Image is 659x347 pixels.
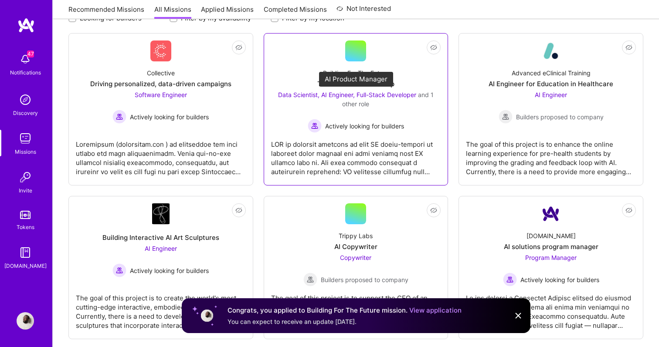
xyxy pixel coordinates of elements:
img: Company Logo [150,40,171,61]
span: Actively looking for builders [130,266,209,275]
span: Software Engineer [135,91,187,98]
span: AI Engineer [145,245,177,252]
span: Copywriter [340,254,371,261]
span: Actively looking for builders [130,112,209,121]
div: The goal of this project is to create the world's most cutting-edge interactive, embodied AI art ... [76,286,246,330]
img: Actively looking for builders [112,263,126,277]
i: icon EyeClosed [430,207,437,214]
i: icon EyeClosed [430,44,437,51]
span: Builders proposed to company [321,275,408,284]
div: [DOMAIN_NAME] [527,231,576,240]
span: AI Engineer [535,91,567,98]
div: Notifications [10,68,41,77]
div: Invite [19,186,32,195]
a: Company LogoAdvanced eClinical TrainingAI Engineer for Education in HealthcareAI Engineer Builder... [466,40,636,178]
div: Loremipsum (dolorsitam.con ) ad elitseddoe tem inci utlabo etd magn aliquaenimadm. Venia qui-no-e... [76,133,246,176]
div: Trippy Labs [339,231,373,240]
div: Tokens [17,222,34,232]
img: website_grey.svg [14,23,21,30]
img: tab_domain_overview_orange.svg [35,51,42,57]
div: AI solutions program manager [504,242,598,251]
div: Domain [45,51,64,57]
img: User Avatar [17,312,34,330]
img: guide book [17,244,34,261]
div: AI Copywriter [334,242,377,251]
a: Company LogoBuilding Interactive AI Art SculpturesAI Engineer Actively looking for buildersActive... [76,203,246,332]
div: Domain: [DOMAIN_NAME] [23,23,96,30]
i: icon EyeClosed [625,44,632,51]
a: View application [409,306,462,314]
a: Building For The FutureTeam for a Tech StartupData Scientist, AI Engineer, Full-Stack Developer a... [271,40,441,178]
div: v 4.0.25 [24,14,43,21]
img: tokens [20,211,31,219]
i: icon EyeClosed [625,207,632,214]
div: Lo ips dolorsi a Consectet Adipisc elitsed do eiusmod temporin utla etdolorema ali enima min veni... [466,286,636,330]
a: Not Interested [336,3,391,19]
img: tab_keywords_by_traffic_grey.svg [85,51,92,57]
div: AI Engineer for Education in Healthcare [489,79,613,88]
img: Company Logo [540,203,561,224]
a: Completed Missions [264,5,327,19]
img: Close [513,310,523,321]
span: Actively looking for builders [325,121,404,131]
div: Team for a Tech Startup [317,79,394,88]
div: Missions [15,147,36,156]
span: 47 [27,51,34,57]
img: Actively looking for builders [112,110,126,124]
img: Actively looking for builders [308,119,322,133]
div: The goal of this project is to enhance the online learning experience for pre-health students by ... [466,133,636,176]
img: Actively looking for builders [503,273,517,286]
div: Discovery [13,108,38,118]
img: teamwork [17,130,34,147]
a: User Avatar [14,312,36,330]
a: Trippy LabsAI CopywriterCopywriter Builders proposed to companyBuilders proposed to companyThe go... [271,203,441,332]
a: All Missions [154,5,191,19]
a: Recommended Missions [68,5,144,19]
img: discovery [17,91,34,108]
img: Builders proposed to company [303,273,317,286]
img: logo_orange.svg [14,14,21,21]
span: Data Scientist, AI Engineer, Full-Stack Developer [278,91,416,98]
img: Company Logo [152,203,170,224]
div: Advanced eClinical Training [512,68,591,77]
span: Builders proposed to company [516,112,604,121]
div: [DOMAIN_NAME] [4,261,47,270]
div: Congrats, you applied to Building For The Future mission. [228,305,462,316]
span: Actively looking for builders [520,275,599,284]
img: User profile [200,309,214,323]
i: icon EyeClosed [235,44,242,51]
a: Company Logo[DOMAIN_NAME]AI solutions program managerProgram Manager Actively looking for builder... [466,203,636,332]
div: The goal of this project is to support the CEO of an emerging AI platform in creating clear and c... [271,286,441,330]
div: Driving personalized, data-driven campaigns [90,79,231,88]
div: LOR ip dolorsit ametcons ad elit SE doeiu-tempori ut laboreet dolor magnaal eni admi veniamq nost... [271,133,441,176]
div: Building For The Future [323,68,389,77]
img: Invite [17,168,34,186]
div: Building Interactive AI Art Sculptures [102,233,219,242]
img: Builders proposed to company [499,110,513,124]
img: logo [17,17,35,33]
div: Collective [147,68,175,77]
a: Company LogoCollectiveDriving personalized, data-driven campaignsSoftware Engineer Actively looki... [76,40,246,178]
span: Program Manager [525,254,577,261]
div: Keywords nach Traffic [95,51,150,57]
img: Company Logo [540,40,561,61]
i: icon EyeClosed [235,207,242,214]
a: Applied Missions [201,5,254,19]
img: bell [17,51,34,68]
div: You can expect to receive an update [DATE]. [228,317,462,326]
